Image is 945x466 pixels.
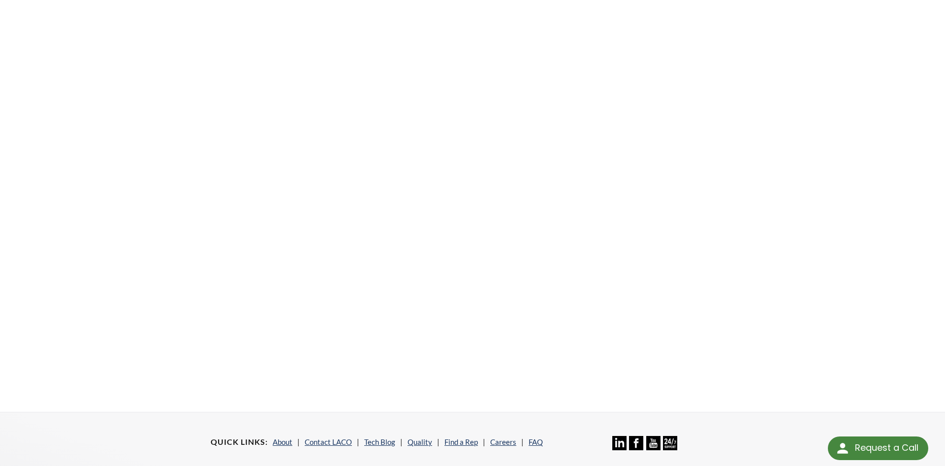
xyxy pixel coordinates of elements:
a: FAQ [529,437,543,446]
a: 24/7 Support [663,443,677,452]
a: Find a Rep [444,437,478,446]
div: Request a Call [828,436,928,460]
a: Quality [408,437,432,446]
h4: Quick Links [211,437,268,447]
a: Careers [490,437,516,446]
div: Request a Call [855,436,918,459]
a: Contact LACO [305,437,352,446]
img: round button [835,440,850,456]
a: About [273,437,292,446]
a: Tech Blog [364,437,395,446]
img: 24/7 Support Icon [663,436,677,450]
